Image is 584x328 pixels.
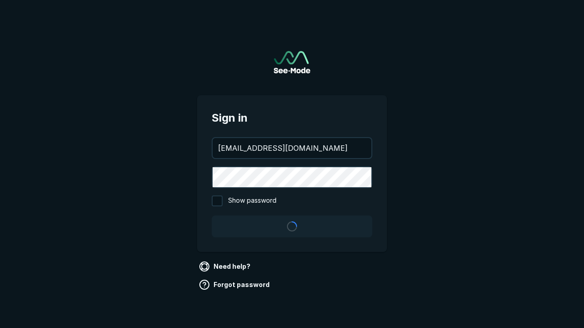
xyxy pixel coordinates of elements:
input: your@email.com [213,138,371,158]
a: Forgot password [197,277,273,292]
img: See-Mode Logo [274,51,310,73]
span: Sign in [212,110,372,126]
a: Need help? [197,259,254,274]
a: Go to sign in [274,51,310,73]
span: Show password [228,195,276,206]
